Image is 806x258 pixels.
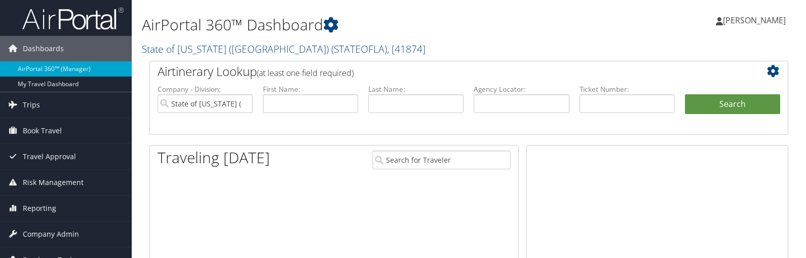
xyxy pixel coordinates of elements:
[23,170,84,195] span: Risk Management
[368,84,464,94] label: Last Name:
[716,5,796,35] a: [PERSON_NAME]
[372,151,511,169] input: Search for Traveler
[23,118,62,143] span: Book Travel
[23,92,40,118] span: Trips
[158,63,727,80] h2: Airtinerary Lookup
[23,36,64,61] span: Dashboards
[23,144,76,169] span: Travel Approval
[723,15,786,26] span: [PERSON_NAME]
[580,84,675,94] label: Ticket Number:
[142,42,426,56] a: State of [US_STATE] ([GEOGRAPHIC_DATA])
[158,147,270,168] h1: Traveling [DATE]
[23,196,56,221] span: Reporting
[331,42,387,56] span: ( STATEOFLA )
[685,94,780,115] button: Search
[387,42,426,56] span: , [ 41874 ]
[158,84,253,94] label: Company - Division:
[22,7,124,30] img: airportal-logo.png
[257,67,354,79] span: (at least one field required)
[474,84,569,94] label: Agency Locator:
[23,222,79,247] span: Company Admin
[142,14,578,35] h1: AirPortal 360™ Dashboard
[263,84,358,94] label: First Name:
